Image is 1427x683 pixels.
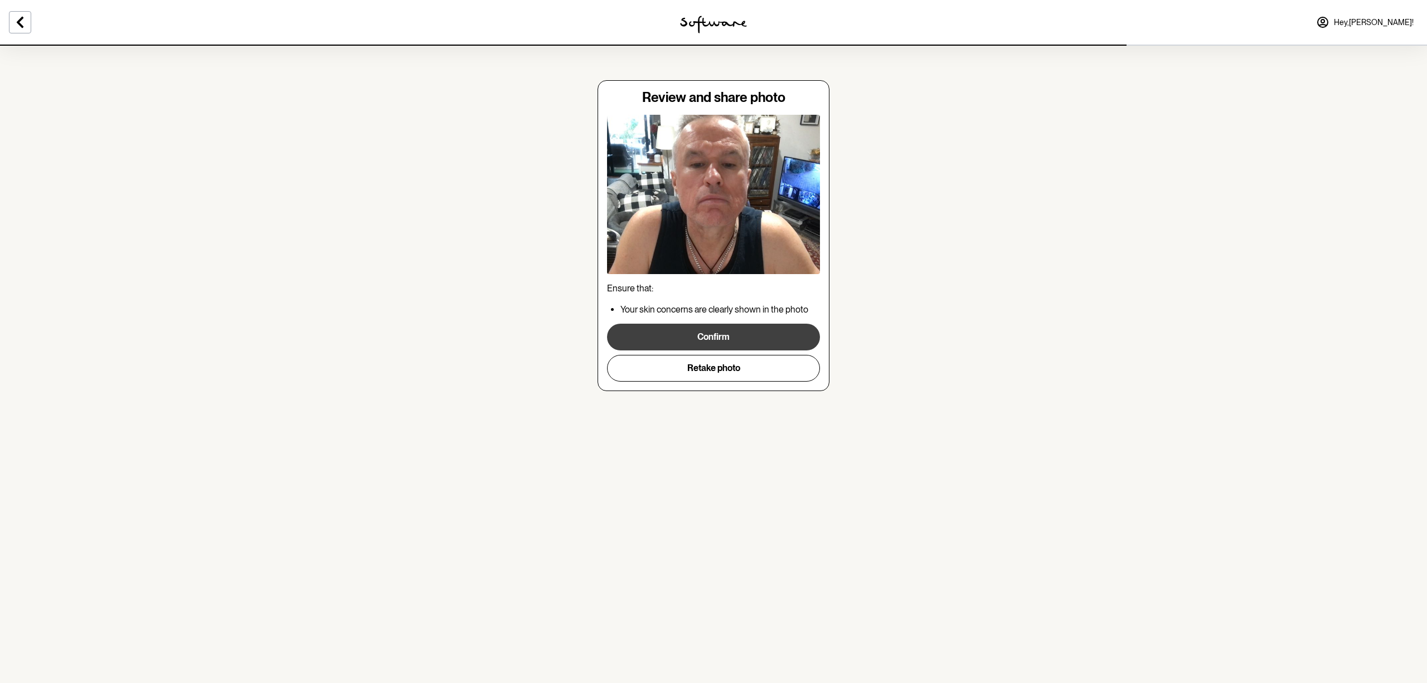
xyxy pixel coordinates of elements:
[607,324,820,350] button: Confirm
[607,90,820,106] h4: Review and share photo
[607,115,820,275] img: review image
[607,283,820,294] p: Ensure that:
[620,304,820,315] p: Your skin concerns are clearly shown in the photo
[680,16,747,33] img: software logo
[607,355,820,382] button: Retake photo
[1334,18,1414,27] span: Hey, [PERSON_NAME] !
[1309,9,1420,36] a: Hey,[PERSON_NAME]!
